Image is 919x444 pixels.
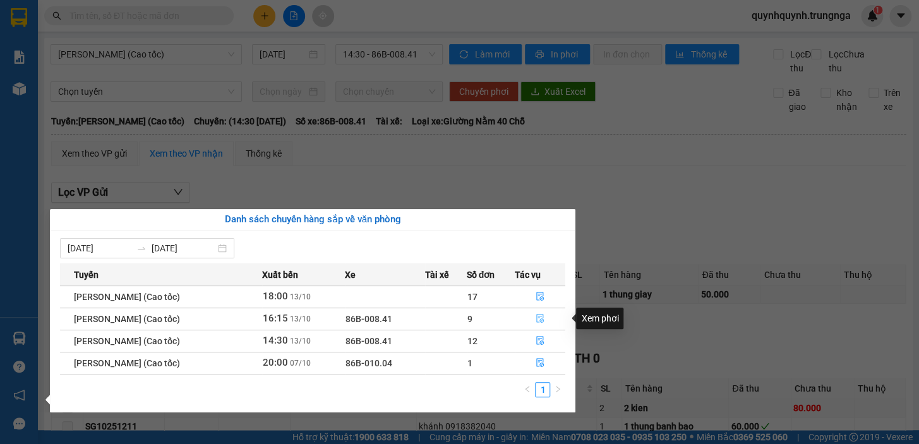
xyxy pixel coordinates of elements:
[550,382,565,397] li: Next Page
[345,336,392,346] span: 86B-008.41
[290,315,311,323] span: 13/10
[74,268,99,282] span: Tuyến
[74,292,180,302] span: [PERSON_NAME] (Cao tốc)
[136,243,147,253] span: to
[263,335,288,346] span: 14:30
[536,358,544,368] span: file-done
[515,268,541,282] span: Tác vụ
[535,382,550,397] li: 1
[152,241,215,255] input: Đến ngày
[290,337,311,345] span: 13/10
[467,358,472,368] span: 1
[60,212,565,227] div: Danh sách chuyến hàng sắp về văn phòng
[136,243,147,253] span: swap-right
[74,314,180,324] span: [PERSON_NAME] (Cao tốc)
[536,336,544,346] span: file-done
[515,309,565,329] button: file-done
[550,382,565,397] button: right
[263,313,288,324] span: 16:15
[467,268,495,282] span: Số đơn
[524,385,531,393] span: left
[515,331,565,351] button: file-done
[345,268,356,282] span: Xe
[74,358,180,368] span: [PERSON_NAME] (Cao tốc)
[554,385,562,393] span: right
[290,292,311,301] span: 13/10
[536,314,544,324] span: file-done
[536,383,550,397] a: 1
[345,314,392,324] span: 86B-008.41
[345,358,392,368] span: 86B-010.04
[263,291,288,302] span: 18:00
[536,292,544,302] span: file-done
[467,292,478,302] span: 17
[290,359,311,368] span: 07/10
[74,336,180,346] span: [PERSON_NAME] (Cao tốc)
[68,241,131,255] input: Từ ngày
[576,308,623,329] div: Xem phơi
[520,382,535,397] button: left
[520,382,535,397] li: Previous Page
[425,268,449,282] span: Tài xế
[467,336,478,346] span: 12
[515,287,565,307] button: file-done
[515,353,565,373] button: file-done
[262,268,298,282] span: Xuất bến
[467,314,472,324] span: 9
[263,357,288,368] span: 20:00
